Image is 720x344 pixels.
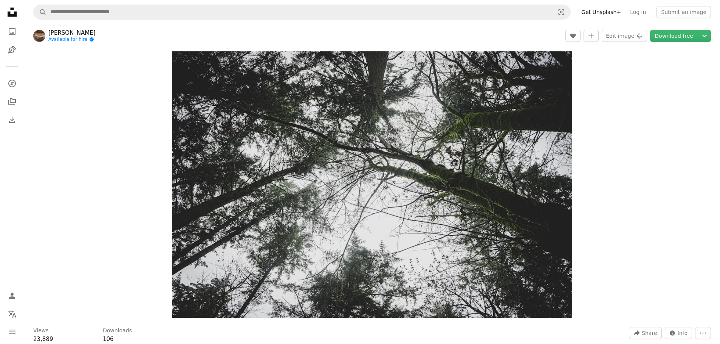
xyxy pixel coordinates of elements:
[626,6,650,18] a: Log in
[5,24,20,39] a: Photos
[5,288,20,303] a: Log in / Sign up
[602,30,647,42] button: Edit image
[33,327,49,335] h3: Views
[5,42,20,57] a: Illustrations
[103,327,132,335] h3: Downloads
[103,336,114,342] span: 106
[5,306,20,321] button: Language
[695,327,711,339] button: More Actions
[172,51,572,318] img: Looking up at the tops of tall trees
[33,336,53,342] span: 23,889
[678,327,688,339] span: Info
[665,327,692,339] button: Stats about this image
[33,5,571,20] form: Find visuals sitewide
[5,324,20,339] button: Menu
[48,37,96,43] a: Available for hire
[577,6,626,18] a: Get Unsplash+
[657,6,711,18] button: Submit an image
[34,5,46,19] button: Search Unsplash
[172,51,572,318] button: Zoom in on this image
[629,327,661,339] button: Share this image
[5,76,20,91] a: Explore
[698,30,711,42] button: Choose download size
[5,94,20,109] a: Collections
[5,112,20,127] a: Download History
[650,30,698,42] a: Download free
[552,5,570,19] button: Visual search
[584,30,599,42] button: Add to Collection
[642,327,657,339] span: Share
[48,29,96,37] a: [PERSON_NAME]
[33,30,45,42] img: Go to Ella de Koker's profile
[565,30,581,42] button: Like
